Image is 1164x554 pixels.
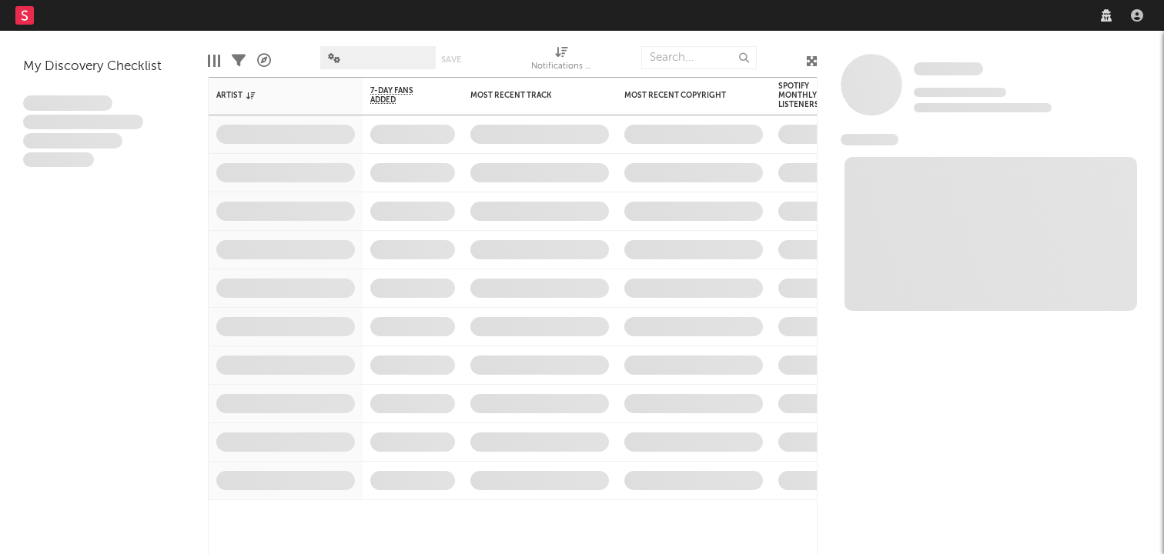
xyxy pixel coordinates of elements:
[257,38,271,83] div: A&R Pipeline
[914,62,983,77] a: Some Artist
[470,91,586,100] div: Most Recent Track
[914,103,1052,112] span: 0 fans last week
[531,58,593,76] div: Notifications (Artist)
[208,38,220,83] div: Edit Columns
[23,115,143,130] span: Integer aliquet in purus et
[23,133,122,149] span: Praesent ac interdum
[216,91,332,100] div: Artist
[370,86,432,105] span: 7-Day Fans Added
[624,91,740,100] div: Most Recent Copyright
[914,62,983,75] span: Some Artist
[23,95,112,111] span: Lorem ipsum dolor
[232,38,246,83] div: Filters
[23,152,94,168] span: Aliquam viverra
[23,58,185,76] div: My Discovery Checklist
[441,55,461,64] button: Save
[914,88,1006,97] span: Tracking Since: [DATE]
[641,46,757,69] input: Search...
[841,134,898,145] span: News Feed
[531,38,593,83] div: Notifications (Artist)
[778,82,832,109] div: Spotify Monthly Listeners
